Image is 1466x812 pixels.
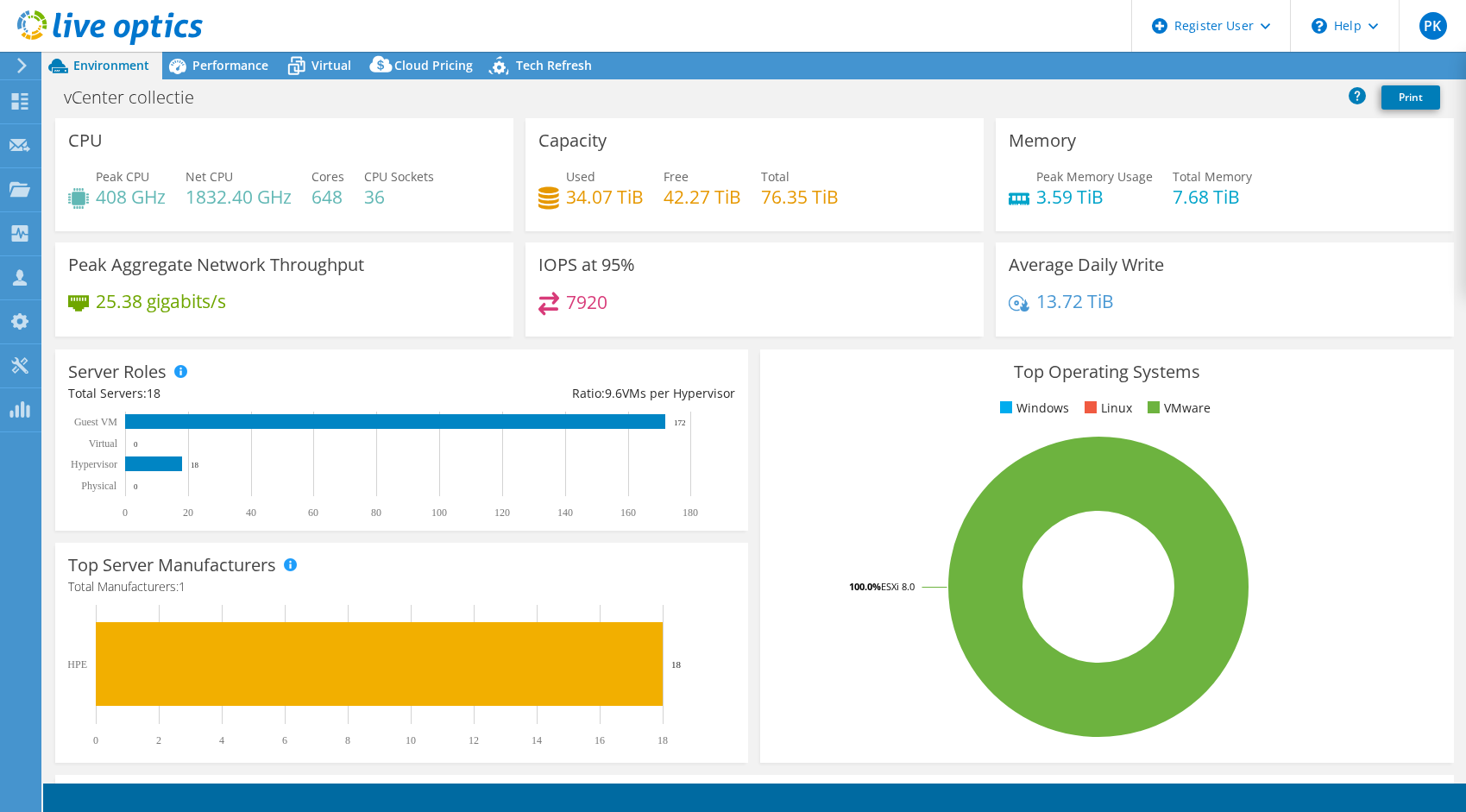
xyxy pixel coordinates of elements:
h4: 7920 [566,293,607,312]
span: Tech Refresh [516,57,592,73]
span: Performance [192,57,268,73]
text: 4 [219,734,224,746]
text: 0 [134,482,138,491]
text: Guest VM [74,416,117,428]
h3: Server Roles [68,362,167,381]
text: 16 [595,734,605,746]
span: Free [664,168,689,185]
text: 40 [246,507,256,519]
div: Total Servers: [68,384,402,403]
span: Total Memory [1173,168,1252,185]
text: 0 [123,507,128,519]
text: 18 [191,461,199,469]
h4: 13.72 TiB [1036,292,1114,311]
h4: 408 GHz [96,187,166,206]
text: 20 [183,507,193,519]
h3: Peak Aggregate Network Throughput [68,255,364,274]
h4: 1832.40 GHz [186,187,292,206]
span: Net CPU [186,168,233,185]
span: Environment [73,57,149,73]
span: Peak Memory Usage [1036,168,1153,185]
text: 12 [469,734,479,746]
span: Cores [311,168,344,185]
tspan: 100.0% [849,580,881,593]
h3: Capacity [538,131,607,150]
text: Physical [81,480,116,492]
h4: 648 [311,187,344,206]
text: 18 [671,659,682,670]
tspan: ESXi 8.0 [881,580,915,593]
text: 18 [657,734,668,746]
text: 6 [282,734,287,746]
text: Virtual [89,437,118,450]
h4: Total Manufacturers: [68,577,735,596]
span: Used [566,168,595,185]
text: 180 [683,507,698,519]
h3: Memory [1009,131,1076,150]
text: Hypervisor [71,458,117,470]
span: PK [1419,12,1447,40]
h4: 25.38 gigabits/s [96,292,226,311]
span: Total [761,168,790,185]
text: 2 [156,734,161,746]
span: 18 [147,385,160,401]
h3: IOPS at 95% [538,255,635,274]
li: VMware [1143,399,1211,418]
text: 172 [674,419,686,427]
h3: CPU [68,131,103,150]
span: CPU Sockets [364,168,434,185]
span: Cloud Pricing [394,57,473,73]
h3: Top Server Manufacturers [68,556,276,575]
span: 1 [179,578,186,595]
h4: 34.07 TiB [566,187,644,206]
span: Peak CPU [96,168,149,185]
text: 80 [371,507,381,519]
div: Ratio: VMs per Hypervisor [402,384,736,403]
text: 60 [308,507,318,519]
h3: Top Operating Systems [773,362,1440,381]
h1: vCenter collectie [56,88,221,107]
li: Linux [1080,399,1132,418]
text: 140 [557,507,573,519]
text: 0 [134,440,138,449]
text: 100 [431,507,447,519]
text: 10 [406,734,416,746]
h4: 36 [364,187,434,206]
a: Print [1381,85,1440,110]
text: HPE [67,658,87,670]
h4: 3.59 TiB [1036,187,1153,206]
text: 14 [532,734,542,746]
text: 0 [93,734,98,746]
h4: 7.68 TiB [1173,187,1252,206]
svg: \n [1312,18,1327,34]
text: 120 [494,507,510,519]
h4: 76.35 TiB [761,187,839,206]
span: Virtual [311,57,351,73]
h4: 42.27 TiB [664,187,741,206]
span: 9.6 [605,385,622,401]
li: Windows [996,399,1069,418]
text: 160 [620,507,636,519]
h3: Average Daily Write [1009,255,1164,274]
text: 8 [345,734,350,746]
